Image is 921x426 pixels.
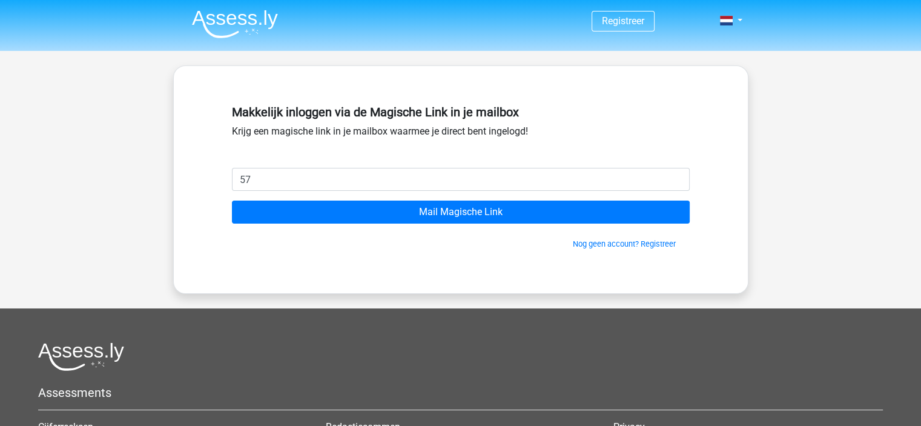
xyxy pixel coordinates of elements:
div: Krijg een magische link in je mailbox waarmee je direct bent ingelogd! [232,100,690,168]
img: Assessly [192,10,278,38]
input: Mail Magische Link [232,201,690,224]
input: Email [232,168,690,191]
img: Assessly logo [38,342,124,371]
h5: Makkelijk inloggen via de Magische Link in je mailbox [232,105,690,119]
h5: Assessments [38,385,883,400]
a: Nog geen account? Registreer [573,239,676,248]
a: Registreer [602,15,644,27]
